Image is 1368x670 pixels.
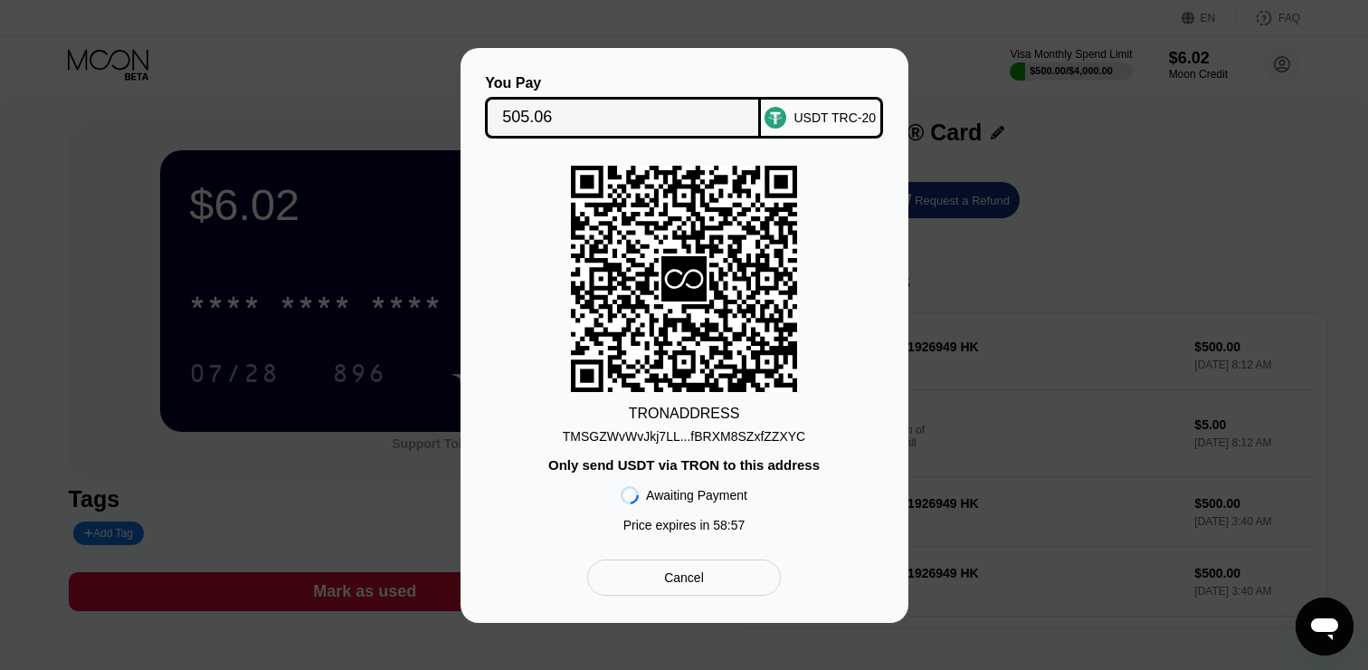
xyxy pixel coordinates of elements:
[713,518,745,532] span: 58 : 57
[587,560,780,596] div: Cancel
[646,488,747,502] div: Awaiting Payment
[664,569,704,586] div: Cancel
[793,110,876,125] div: USDT TRC-20
[563,429,805,444] div: TMSGZWvWvJkj7LL...fBRXM8SZxfZZXYC
[563,422,805,444] div: TMSGZWvWvJkj7LL...fBRXM8SZxfZZXYC
[629,406,740,422] div: TRON ADDRESS
[623,518,746,532] div: Price expires in
[488,75,881,139] div: You PayUSDT TRC-20
[485,75,761,91] div: You Pay
[548,457,820,473] div: Only send USDT via TRON to this address
[1296,598,1354,656] iframe: Button to launch messaging window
